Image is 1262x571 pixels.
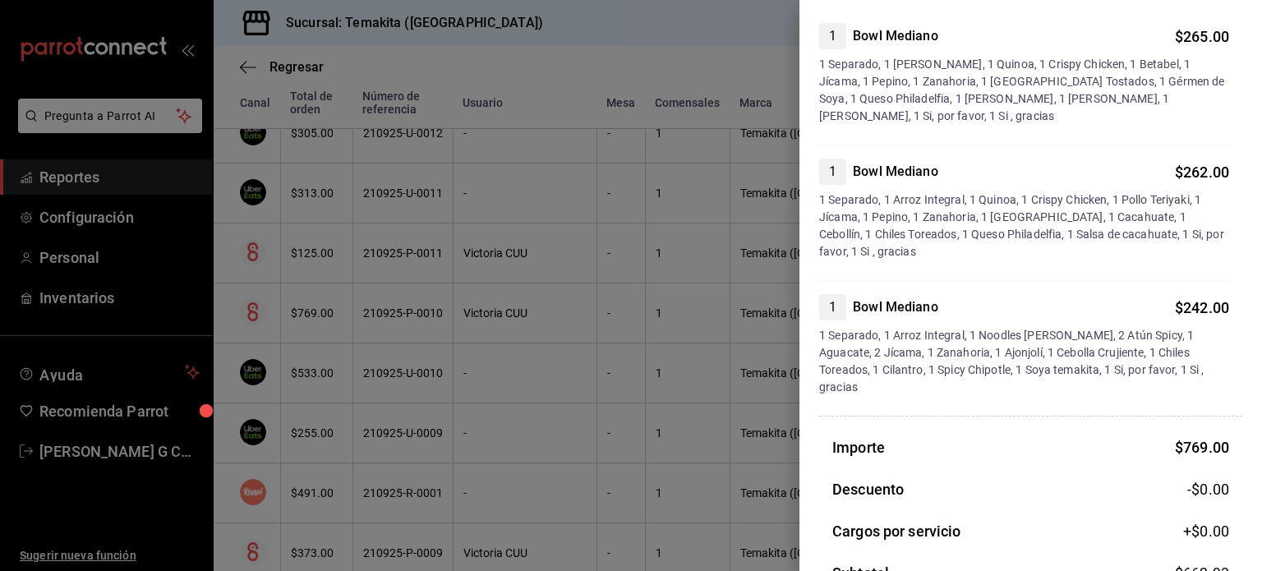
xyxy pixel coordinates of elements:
[819,327,1229,396] span: 1 Separado, 1 Arroz Integral, 1 Noodles [PERSON_NAME], 2 Atún Spicy, 1 Aguacate, 2 Jícama, 1 Zana...
[853,297,938,317] h4: Bowl Mediano
[819,191,1229,260] span: 1 Separado, 1 Arroz Integral, 1 Quinoa, 1 Crispy Chicken, 1 Pollo Teriyaki, 1 Jícama, 1 Pepino, 1...
[832,436,885,458] h3: Importe
[1175,439,1229,456] span: $ 769.00
[1175,28,1229,45] span: $ 265.00
[819,162,846,182] span: 1
[853,162,938,182] h4: Bowl Mediano
[1187,478,1229,500] span: -$0.00
[819,26,846,46] span: 1
[832,520,961,542] h3: Cargos por servicio
[819,297,846,317] span: 1
[819,56,1229,125] span: 1 Separado, 1 [PERSON_NAME], 1 Quinoa, 1 Crispy Chicken, 1 Betabel, 1 Jícama, 1 Pepino, 1 Zanahor...
[1175,299,1229,316] span: $ 242.00
[1183,520,1229,542] span: +$ 0.00
[832,478,904,500] h3: Descuento
[1175,163,1229,181] span: $ 262.00
[853,26,938,46] h4: Bowl Mediano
